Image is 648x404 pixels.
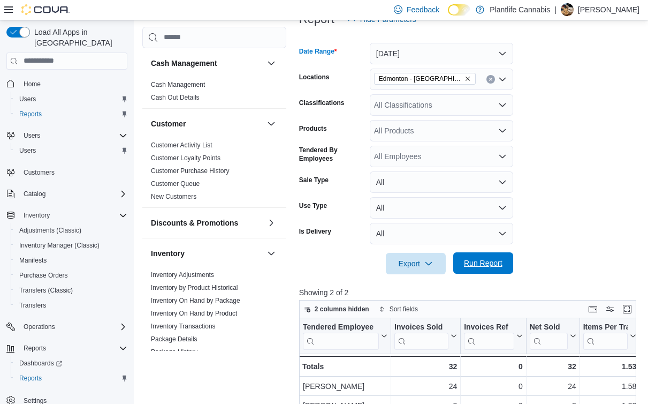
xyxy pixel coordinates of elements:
[583,322,636,349] button: Items Per Transaction
[586,303,599,316] button: Keyboard shortcuts
[11,238,132,253] button: Inventory Manager (Classic)
[151,322,216,331] span: Inventory Transactions
[151,248,185,259] h3: Inventory
[19,95,36,103] span: Users
[490,3,550,16] p: Plantlife Cannabis
[24,344,46,353] span: Reports
[529,322,567,332] div: Net Sold
[151,335,197,343] span: Package Details
[2,208,132,223] button: Inventory
[2,319,132,334] button: Operations
[604,303,616,316] button: Display options
[394,380,457,393] div: 24
[583,322,628,332] div: Items Per Transaction
[554,3,556,16] p: |
[151,348,197,356] span: Package History
[19,77,127,91] span: Home
[299,73,330,81] label: Locations
[19,226,81,235] span: Adjustments (Classic)
[299,176,329,184] label: Sale Type
[19,129,44,142] button: Users
[151,297,240,304] a: Inventory On Hand by Package
[19,241,100,250] span: Inventory Manager (Classic)
[15,108,46,121] a: Reports
[19,359,62,368] span: Dashboards
[486,75,495,84] button: Clear input
[15,239,104,252] a: Inventory Manager (Classic)
[19,129,127,142] span: Users
[370,223,513,244] button: All
[151,271,214,279] a: Inventory Adjustments
[453,252,513,274] button: Run Report
[2,128,132,143] button: Users
[394,322,457,349] button: Invoices Sold
[370,171,513,193] button: All
[11,268,132,283] button: Purchase Orders
[24,131,40,140] span: Users
[151,192,196,201] span: New Customers
[2,341,132,356] button: Reports
[19,146,36,155] span: Users
[151,154,220,162] span: Customer Loyalty Points
[19,166,127,179] span: Customers
[498,126,507,135] button: Open list of options
[299,124,327,133] label: Products
[379,73,462,84] span: Edmonton - [GEOGRAPHIC_DATA] Currents
[15,254,127,267] span: Manifests
[299,287,639,298] p: Showing 2 of 2
[11,283,132,298] button: Transfers (Classic)
[370,197,513,219] button: All
[15,224,86,237] a: Adjustments (Classic)
[21,4,70,15] img: Cova
[151,58,217,69] h3: Cash Management
[529,322,567,349] div: Net Sold
[11,371,132,386] button: Reports
[15,372,127,385] span: Reports
[19,320,59,333] button: Operations
[151,180,200,188] a: Customer Queue
[529,360,576,373] div: 32
[583,380,637,393] div: 1.58
[583,360,636,373] div: 1.53
[19,166,59,179] a: Customers
[151,94,200,101] a: Cash Out Details
[561,3,574,16] div: Sammi Lane
[11,107,132,122] button: Reports
[11,223,132,238] button: Adjustments (Classic)
[151,284,238,291] a: Inventory by Product Historical
[142,139,286,207] div: Customer
[15,93,127,106] span: Users
[392,253,439,274] span: Export
[2,164,132,180] button: Customers
[15,93,40,106] a: Users
[583,322,628,349] div: Items Per Transaction
[530,380,576,393] div: 24
[300,303,373,316] button: 2 columns hidden
[265,57,278,70] button: Cash Management
[498,101,507,109] button: Open list of options
[151,218,263,228] button: Discounts & Promotions
[30,27,127,48] span: Load All Apps in [GEOGRAPHIC_DATA]
[15,299,50,312] a: Transfers
[498,152,507,161] button: Open list of options
[386,253,446,274] button: Export
[315,305,369,313] span: 2 columns hidden
[151,80,205,89] span: Cash Management
[2,76,132,92] button: Home
[142,78,286,108] div: Cash Management
[24,80,41,88] span: Home
[151,93,200,102] span: Cash Out Details
[15,269,127,282] span: Purchase Orders
[621,303,634,316] button: Enter fullscreen
[303,322,379,349] div: Tendered Employee
[11,253,132,268] button: Manifests
[151,309,237,318] span: Inventory On Hand by Product
[15,108,127,121] span: Reports
[151,81,205,88] a: Cash Management
[151,283,238,292] span: Inventory by Product Historical
[19,286,73,295] span: Transfers (Classic)
[24,190,45,198] span: Catalog
[151,193,196,200] a: New Customers
[19,209,54,222] button: Inventory
[15,299,127,312] span: Transfers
